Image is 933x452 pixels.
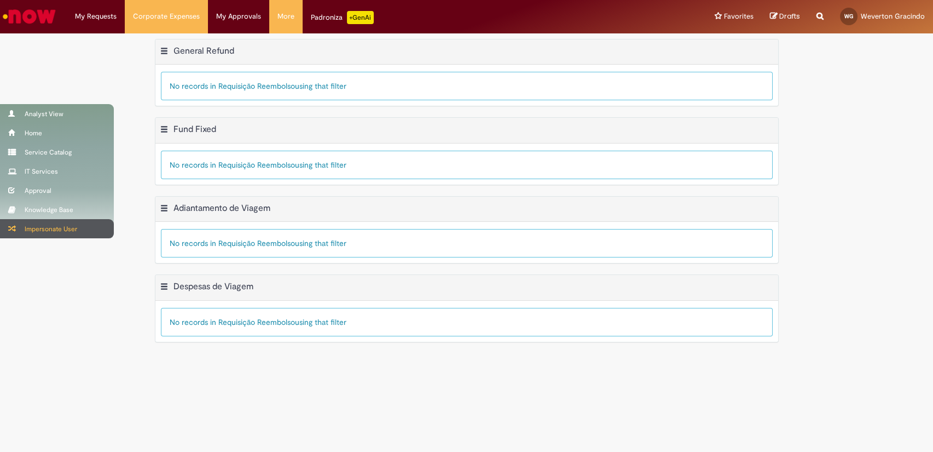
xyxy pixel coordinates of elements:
[295,238,346,248] span: using that filter
[160,281,169,295] button: Despesas de Viagem Context Menu
[161,229,773,258] div: No records in Requisição Reembolso
[347,11,374,24] p: +GenAi
[861,12,925,21] span: Weverton Gracindo
[161,308,773,336] div: No records in Requisição Reembolso
[311,11,374,24] div: Padroniza
[724,11,754,22] span: Favorites
[173,282,253,293] h2: Despesas de Viagem
[216,11,261,22] span: My Approvals
[173,203,270,214] h2: Adiantamento de Viagem
[173,45,234,56] h2: General Refund
[160,203,169,217] button: Adiantamento de Viagem Context Menu
[160,124,169,138] button: Fund Fixed Context Menu
[133,11,200,22] span: Corporate Expenses
[295,160,346,170] span: using that filter
[295,81,346,91] span: using that filter
[160,45,169,60] button: General Refund Context Menu
[173,124,216,135] h2: Fund Fixed
[844,13,853,20] span: WG
[161,72,773,100] div: No records in Requisição Reembolso
[161,151,773,179] div: No records in Requisição Reembolso
[295,317,346,327] span: using that filter
[770,12,800,22] a: Drafts
[277,11,294,22] span: More
[779,11,800,21] span: Drafts
[1,5,57,27] img: ServiceNow
[75,11,117,22] span: My Requests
